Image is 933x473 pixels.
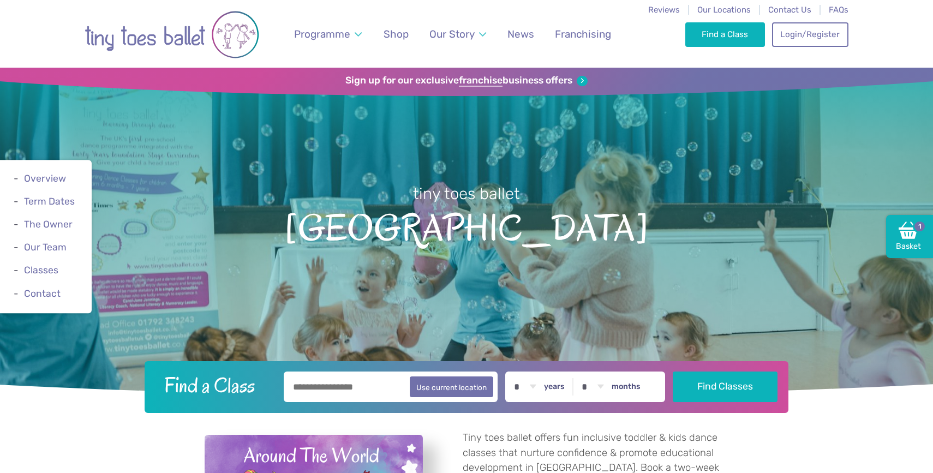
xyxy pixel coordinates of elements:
a: Programme [289,21,367,47]
img: tiny toes ballet [85,7,259,62]
span: [GEOGRAPHIC_DATA] [19,205,914,249]
span: Programme [294,28,350,40]
a: Shop [379,21,414,47]
a: The Owner [24,219,73,230]
a: Our Story [424,21,492,47]
span: Our Story [429,28,475,40]
a: News [502,21,539,47]
a: Contact [24,288,61,299]
h2: Find a Class [155,372,277,399]
a: Our Locations [697,5,751,15]
button: Use current location [410,376,493,397]
a: Reviews [648,5,680,15]
span: News [507,28,534,40]
a: Overview [24,173,66,184]
a: Classes [24,265,58,276]
a: Sign up for our exclusivefranchisebusiness offers [345,75,587,87]
label: months [612,382,641,392]
strong: franchise [459,75,503,87]
span: Shop [384,28,409,40]
small: tiny toes ballet [413,184,520,203]
a: Login/Register [772,22,848,46]
a: Basket1 [886,215,933,259]
a: Our Team [24,242,67,253]
a: Franchising [550,21,617,47]
a: Term Dates [24,196,75,207]
span: 1 [913,220,926,233]
a: FAQs [829,5,848,15]
a: Find a Class [685,22,765,46]
label: years [544,382,565,392]
span: Franchising [555,28,611,40]
button: Find Classes [673,372,778,402]
a: Contact Us [768,5,811,15]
